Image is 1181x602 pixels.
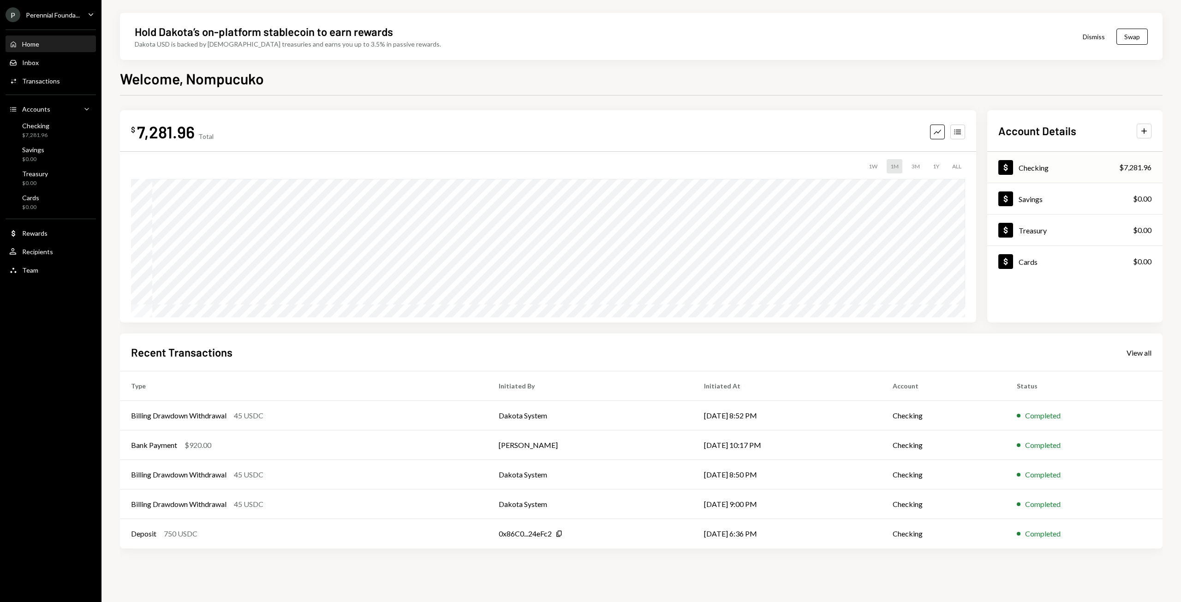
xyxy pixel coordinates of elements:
[693,519,882,548] td: [DATE] 6:36 PM
[1071,26,1116,48] button: Dismiss
[882,371,1006,401] th: Account
[6,101,96,117] a: Accounts
[693,430,882,460] td: [DATE] 10:17 PM
[488,401,693,430] td: Dakota System
[987,183,1163,214] a: Savings$0.00
[1133,256,1151,267] div: $0.00
[6,262,96,278] a: Team
[1019,226,1047,235] div: Treasury
[22,194,39,202] div: Cards
[185,440,211,451] div: $920.00
[131,345,233,360] h2: Recent Transactions
[1025,440,1061,451] div: Completed
[6,7,20,22] div: P
[120,371,488,401] th: Type
[882,460,1006,489] td: Checking
[22,203,39,211] div: $0.00
[131,440,177,451] div: Bank Payment
[6,119,96,141] a: Checking$7,281.96
[22,248,53,256] div: Recipients
[6,167,96,189] a: Treasury$0.00
[135,24,393,39] div: Hold Dakota’s on-platform stablecoin to earn rewards
[1133,225,1151,236] div: $0.00
[131,125,135,134] div: $
[693,371,882,401] th: Initiated At
[6,36,96,52] a: Home
[1127,348,1151,358] div: View all
[987,152,1163,183] a: Checking$7,281.96
[234,410,263,421] div: 45 USDC
[22,77,60,85] div: Transactions
[488,489,693,519] td: Dakota System
[1025,410,1061,421] div: Completed
[987,215,1163,245] a: Treasury$0.00
[887,159,902,173] div: 1M
[6,143,96,165] a: Savings$0.00
[693,401,882,430] td: [DATE] 8:52 PM
[22,40,39,48] div: Home
[1025,528,1061,539] div: Completed
[120,69,264,88] h1: Welcome, Nompucuko
[908,159,924,173] div: 3M
[1019,163,1049,172] div: Checking
[882,430,1006,460] td: Checking
[198,132,214,140] div: Total
[1025,469,1061,480] div: Completed
[488,430,693,460] td: [PERSON_NAME]
[6,72,96,89] a: Transactions
[22,146,44,154] div: Savings
[1127,347,1151,358] a: View all
[882,489,1006,519] td: Checking
[6,191,96,213] a: Cards$0.00
[1119,162,1151,173] div: $7,281.96
[6,243,96,260] a: Recipients
[1133,193,1151,204] div: $0.00
[499,528,552,539] div: 0x86C0...24eFc2
[998,123,1076,138] h2: Account Details
[22,59,39,66] div: Inbox
[22,131,49,139] div: $7,281.96
[488,460,693,489] td: Dakota System
[1006,371,1163,401] th: Status
[22,266,38,274] div: Team
[164,528,197,539] div: 750 USDC
[22,179,48,187] div: $0.00
[22,122,49,130] div: Checking
[1025,499,1061,510] div: Completed
[131,469,227,480] div: Billing Drawdown Withdrawal
[131,528,156,539] div: Deposit
[1019,257,1038,266] div: Cards
[234,499,263,510] div: 45 USDC
[26,11,80,19] div: Perennial Founda...
[234,469,263,480] div: 45 USDC
[22,105,50,113] div: Accounts
[929,159,943,173] div: 1Y
[22,229,48,237] div: Rewards
[1019,195,1043,203] div: Savings
[22,170,48,178] div: Treasury
[948,159,965,173] div: ALL
[22,155,44,163] div: $0.00
[693,460,882,489] td: [DATE] 8:50 PM
[6,225,96,241] a: Rewards
[131,410,227,421] div: Billing Drawdown Withdrawal
[693,489,882,519] td: [DATE] 9:00 PM
[137,121,195,142] div: 7,281.96
[865,159,881,173] div: 1W
[1116,29,1148,45] button: Swap
[987,246,1163,277] a: Cards$0.00
[131,499,227,510] div: Billing Drawdown Withdrawal
[135,39,441,49] div: Dakota USD is backed by [DEMOGRAPHIC_DATA] treasuries and earns you up to 3.5% in passive rewards.
[488,371,693,401] th: Initiated By
[882,401,1006,430] td: Checking
[882,519,1006,548] td: Checking
[6,54,96,71] a: Inbox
